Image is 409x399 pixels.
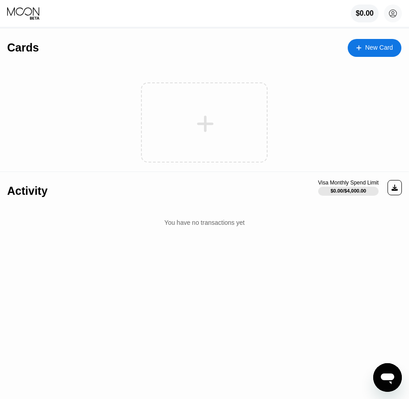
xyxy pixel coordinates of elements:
[318,180,379,186] div: Visa Monthly Spend Limit
[331,188,366,193] div: $0.00 / $4,000.00
[7,184,47,197] div: Activity
[373,363,402,392] iframe: Button to launch messaging window
[318,180,379,196] div: Visa Monthly Spend Limit$0.00/$4,000.00
[365,44,393,51] div: New Card
[7,210,402,235] div: You have no transactions yet
[348,39,401,57] div: New Card
[7,41,39,54] div: Cards
[356,9,374,17] div: $0.00
[351,4,379,22] div: $0.00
